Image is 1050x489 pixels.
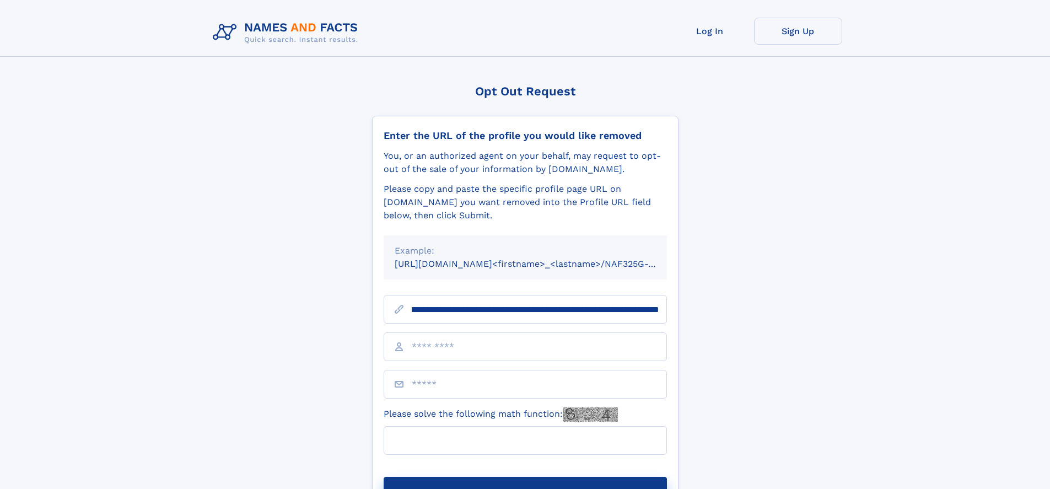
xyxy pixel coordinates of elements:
[384,407,618,422] label: Please solve the following math function:
[395,244,656,257] div: Example:
[372,84,679,98] div: Opt Out Request
[384,149,667,176] div: You, or an authorized agent on your behalf, may request to opt-out of the sale of your informatio...
[395,259,688,269] small: [URL][DOMAIN_NAME]<firstname>_<lastname>/NAF325G-xxxxxxxx
[666,18,754,45] a: Log In
[384,130,667,142] div: Enter the URL of the profile you would like removed
[384,182,667,222] div: Please copy and paste the specific profile page URL on [DOMAIN_NAME] you want removed into the Pr...
[208,18,367,47] img: Logo Names and Facts
[754,18,842,45] a: Sign Up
